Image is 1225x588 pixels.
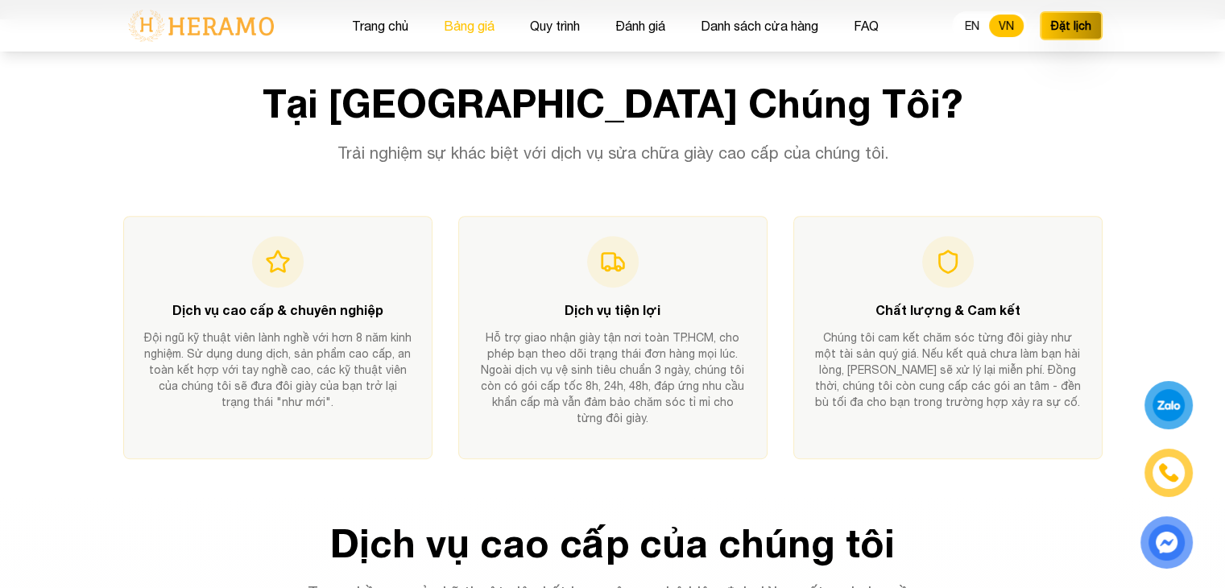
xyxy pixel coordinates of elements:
button: EN [955,14,989,37]
button: Quy trình [525,15,585,36]
h4: Dịch vụ tiện lợi [478,300,747,320]
button: Bảng giá [439,15,499,36]
a: phone-icon [1147,451,1190,495]
h4: Chất lượng & Cam kết [813,300,1082,320]
h4: Dịch vụ cao cấp & chuyên nghiệp [143,300,412,320]
img: logo-with-text.png [123,9,279,43]
img: phone-icon [1159,463,1178,482]
button: Trang chủ [347,15,413,36]
p: Trải nghiệm sự khác biệt với dịch vụ sửa chữa giày cao cấp của chúng tôi. [304,142,922,164]
p: Chúng tôi cam kết chăm sóc từng đôi giày như một tài sản quý giá. Nếu kết quả chưa làm bạn hài lò... [813,329,1082,410]
button: Danh sách cửa hàng [696,15,823,36]
button: VN [989,14,1024,37]
p: Hỗ trợ giao nhận giày tận nơi toàn TP.HCM, cho phép bạn theo dõi trạng thái đơn hàng mọi lúc. Ngo... [478,329,747,426]
p: Đội ngũ kỹ thuật viên lành nghề với hơn 8 năm kinh nghiệm. Sử dụng dung dịch, sản phẩm cao cấp, a... [143,329,412,410]
button: Đánh giá [610,15,670,36]
h2: Dịch vụ cao cấp của chúng tôi [123,524,1103,562]
button: Đặt lịch [1040,11,1103,40]
button: FAQ [849,15,884,36]
h2: Tại [GEOGRAPHIC_DATA] Chúng Tôi? [123,84,1103,122]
